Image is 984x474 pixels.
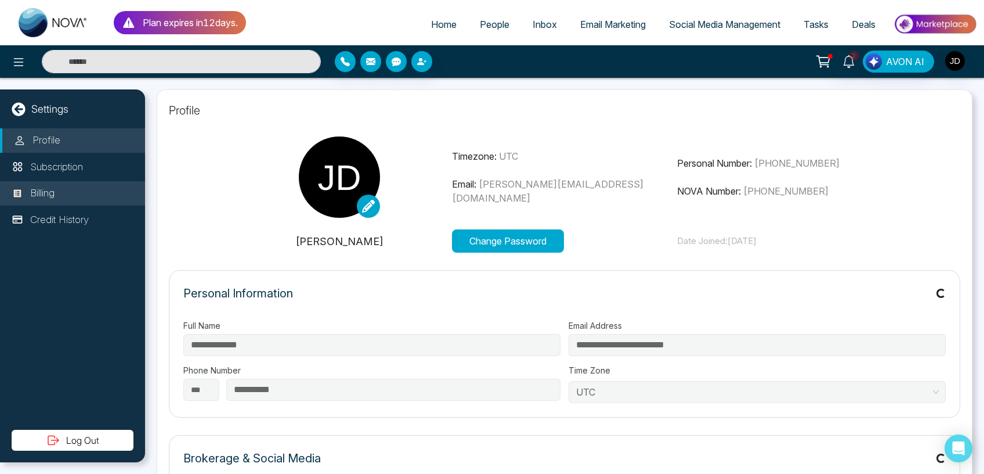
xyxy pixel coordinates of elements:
[580,19,646,30] span: Email Marketing
[657,13,792,35] a: Social Media Management
[183,285,293,302] p: Personal Information
[804,19,829,30] span: Tasks
[30,160,83,175] p: Subscription
[863,51,934,73] button: AVON AI
[431,19,457,30] span: Home
[452,229,564,253] button: Change Password
[31,101,68,117] p: Settings
[893,11,977,37] img: Market-place.gif
[227,234,452,249] p: [PERSON_NAME]
[169,102,960,119] p: Profile
[183,450,321,467] p: Brokerage & Social Media
[743,185,829,197] span: [PHONE_NUMBER]
[499,150,518,162] span: UTC
[452,149,677,163] p: Timezone:
[669,19,780,30] span: Social Media Management
[677,184,902,198] p: NOVA Number:
[19,8,88,37] img: Nova CRM Logo
[452,177,677,205] p: Email:
[945,435,972,462] div: Open Intercom Messenger
[183,319,560,332] label: Full Name
[886,55,924,69] span: AVON AI
[792,13,840,35] a: Tasks
[576,383,938,401] span: UTC
[12,430,133,451] button: Log Out
[183,364,560,376] label: Phone Number
[945,51,965,71] img: User Avatar
[866,53,882,70] img: Lead Flow
[849,51,859,61] span: 2
[452,178,643,204] span: [PERSON_NAME][EMAIL_ADDRESS][DOMAIN_NAME]
[835,51,863,71] a: 2
[30,213,89,228] p: Credit History
[143,16,238,30] p: Plan expires in 12 day s .
[754,157,840,169] span: [PHONE_NUMBER]
[32,133,60,148] p: Profile
[30,186,55,201] p: Billing
[677,235,902,248] p: Date Joined: [DATE]
[852,19,876,30] span: Deals
[480,19,509,30] span: People
[521,13,569,35] a: Inbox
[468,13,521,35] a: People
[569,364,946,376] label: Time Zone
[419,13,468,35] a: Home
[569,13,657,35] a: Email Marketing
[840,13,887,35] a: Deals
[677,156,902,170] p: Personal Number:
[533,19,557,30] span: Inbox
[569,319,946,332] label: Email Address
